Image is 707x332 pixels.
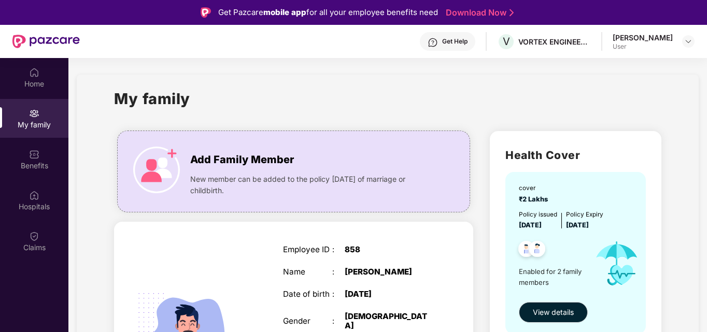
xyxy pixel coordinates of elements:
img: svg+xml;base64,PHN2ZyB3aWR0aD0iMjAiIGhlaWdodD0iMjAiIHZpZXdCb3g9IjAgMCAyMCAyMCIgZmlsbD0ibm9uZSIgeG... [29,108,39,119]
div: [DATE] [345,290,431,299]
span: [DATE] [519,221,542,229]
div: Get Help [442,37,468,46]
span: New member can be added to the policy [DATE] of marriage or childbirth. [190,174,431,196]
span: Enabled for 2 family members [519,266,586,287]
strong: mobile app [263,7,306,17]
div: [PERSON_NAME] [613,33,673,42]
div: Get Pazcare for all your employee benefits need [218,6,438,19]
img: svg+xml;base64,PHN2ZyBpZD0iSG9zcGl0YWxzIiB4bWxucz0iaHR0cDovL3d3dy53My5vcmcvMjAwMC9zdmciIHdpZHRoPS... [29,190,39,200]
img: svg+xml;base64,PHN2ZyBpZD0iRHJvcGRvd24tMzJ4MzIiIHhtbG5zPSJodHRwOi8vd3d3LnczLm9yZy8yMDAwL3N2ZyIgd2... [684,37,692,46]
div: : [332,316,345,326]
div: 858 [345,245,431,254]
span: View details [533,307,574,318]
img: svg+xml;base64,PHN2ZyB4bWxucz0iaHR0cDovL3d3dy53My5vcmcvMjAwMC9zdmciIHdpZHRoPSI0OC45NDMiIGhlaWdodD... [514,238,539,263]
div: [PERSON_NAME] [345,267,431,277]
div: Gender [283,316,333,326]
div: [DEMOGRAPHIC_DATA] [345,312,431,330]
div: : [332,290,345,299]
span: Add Family Member [190,152,294,168]
div: cover [519,183,551,193]
span: ₹2 Lakhs [519,195,551,203]
img: Logo [201,7,211,18]
div: Policy Expiry [566,210,603,220]
div: Policy issued [519,210,557,220]
img: New Pazcare Logo [12,35,80,48]
div: : [332,267,345,277]
span: V [503,35,510,48]
img: icon [133,147,180,193]
div: Date of birth [283,290,333,299]
img: svg+xml;base64,PHN2ZyBpZD0iQmVuZWZpdHMiIHhtbG5zPSJodHRwOi8vd3d3LnczLm9yZy8yMDAwL3N2ZyIgd2lkdGg9Ij... [29,149,39,160]
img: svg+xml;base64,PHN2ZyBpZD0iQ2xhaW0iIHhtbG5zPSJodHRwOi8vd3d3LnczLm9yZy8yMDAwL3N2ZyIgd2lkdGg9IjIwIi... [29,231,39,241]
h1: My family [114,87,190,110]
button: View details [519,302,588,323]
div: Name [283,267,333,277]
img: Stroke [510,7,514,18]
img: svg+xml;base64,PHN2ZyB4bWxucz0iaHR0cDovL3d3dy53My5vcmcvMjAwMC9zdmciIHdpZHRoPSI0OC45NDMiIGhlaWdodD... [525,238,550,263]
div: Employee ID [283,245,333,254]
div: VORTEX ENGINEERING(PVT) LTD. [518,37,591,47]
span: [DATE] [566,221,589,229]
img: svg+xml;base64,PHN2ZyBpZD0iSG9tZSIgeG1sbnM9Imh0dHA6Ly93d3cudzMub3JnLzIwMDAvc3ZnIiB3aWR0aD0iMjAiIG... [29,67,39,78]
div: : [332,245,345,254]
div: User [613,42,673,51]
img: svg+xml;base64,PHN2ZyBpZD0iSGVscC0zMngzMiIgeG1sbnM9Imh0dHA6Ly93d3cudzMub3JnLzIwMDAvc3ZnIiB3aWR0aD... [428,37,438,48]
a: Download Now [446,7,511,18]
h2: Health Cover [505,147,646,164]
img: icon [586,230,647,296]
